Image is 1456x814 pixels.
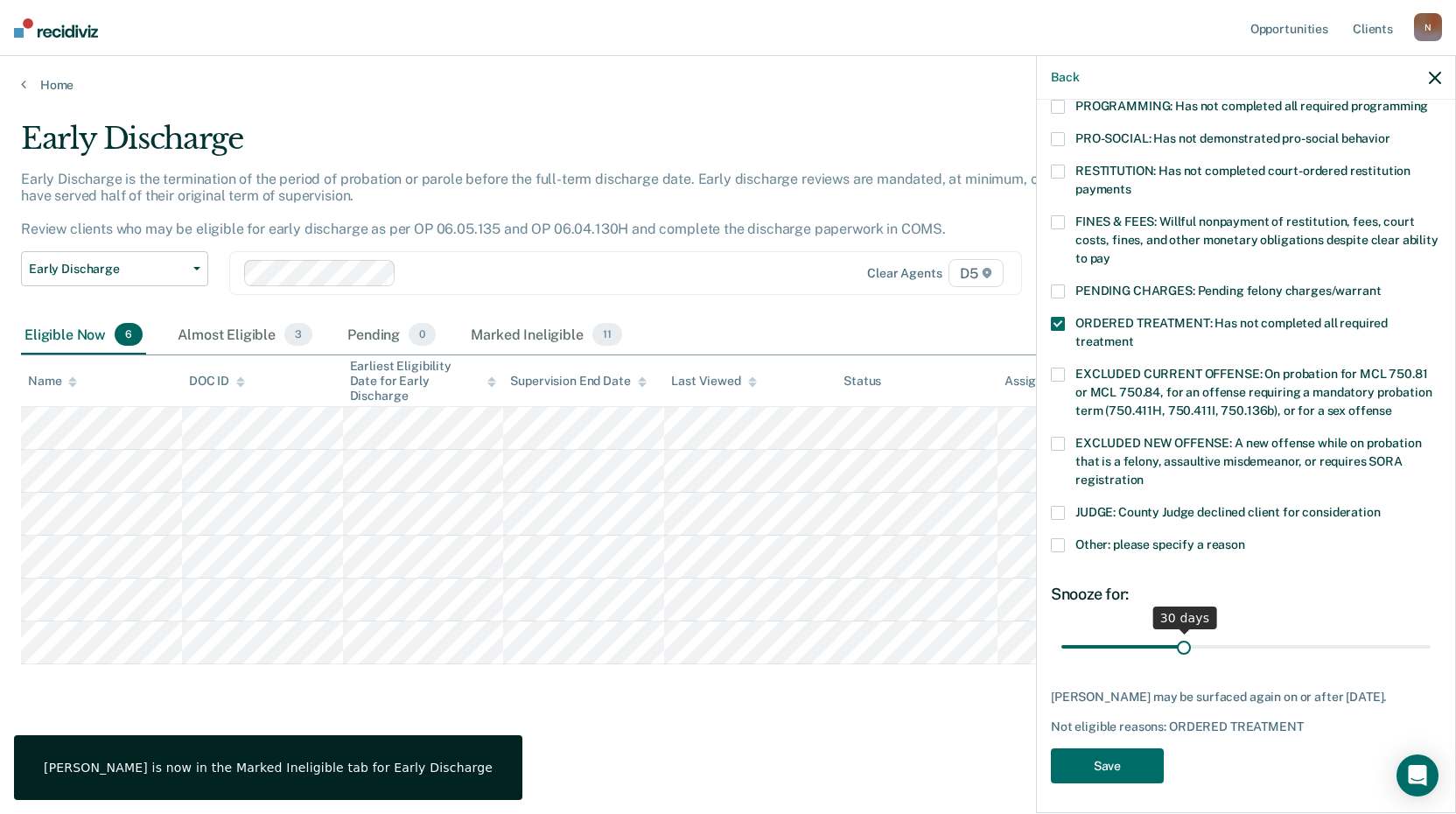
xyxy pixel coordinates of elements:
span: Other: please specify a reason [1075,537,1245,551]
button: Back [1051,70,1079,85]
div: Open Intercom Messenger [1396,754,1438,796]
span: 6 [115,323,143,346]
button: Save [1051,748,1164,784]
img: Recidiviz [14,18,98,38]
div: Name [28,374,77,389]
div: DOC ID [189,374,245,389]
div: Not eligible reasons: ORDERED TREATMENT [1051,719,1441,734]
a: Home [21,77,1435,93]
div: Marked Ineligible [467,316,625,354]
span: D5 [948,259,1004,287]
span: PROGRAMMING: Has not completed all required programming [1075,99,1428,113]
div: Assigned to [1004,374,1087,389]
span: ORDERED TREATMENT: Has not completed all required treatment [1075,316,1388,348]
span: EXCLUDED NEW OFFENSE: A new offense while on probation that is a felony, assaultive misdemeanor, ... [1075,436,1421,487]
span: Early Discharge [29,262,186,277]
span: JUDGE: County Judge declined client for consideration [1075,505,1381,519]
div: [PERSON_NAME] may be surfaced again on or after [DATE]. [1051,690,1441,705]
span: 11 [592,323,622,346]
span: PRO-SOCIAL: Has not demonstrated pro-social behavior [1075,131,1390,145]
div: Last Viewed [671,374,756,389]
span: RESTITUTION: Has not completed court-ordered restitution payments [1075,164,1410,196]
div: [PERSON_NAME] is now in the Marked Ineligible tab for Early Discharge [44,760,493,775]
span: 0 [409,323,436,346]
div: Pending [344,316,439,354]
p: Early Discharge is the termination of the period of probation or parole before the full-term disc... [21,171,1108,238]
div: Earliest Eligibility Date for Early Discharge [350,359,497,403]
div: Early Discharge [21,121,1113,171]
div: Clear agents [867,266,941,281]
span: 3 [284,323,312,346]
div: Supervision End Date [510,374,646,389]
div: Almost Eligible [174,316,316,354]
div: Status [843,374,881,389]
div: 30 days [1153,607,1217,629]
div: Snooze for: [1051,585,1441,604]
span: FINES & FEES: Willful nonpayment of restitution, fees, court costs, fines, and other monetary obl... [1075,214,1438,265]
div: Eligible Now [21,316,146,354]
span: PENDING CHARGES: Pending felony charges/warrant [1075,284,1381,298]
div: N [1414,13,1442,41]
span: EXCLUDED CURRENT OFFENSE: On probation for MCL 750.81 or MCL 750.84, for an offense requiring a m... [1075,367,1431,418]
